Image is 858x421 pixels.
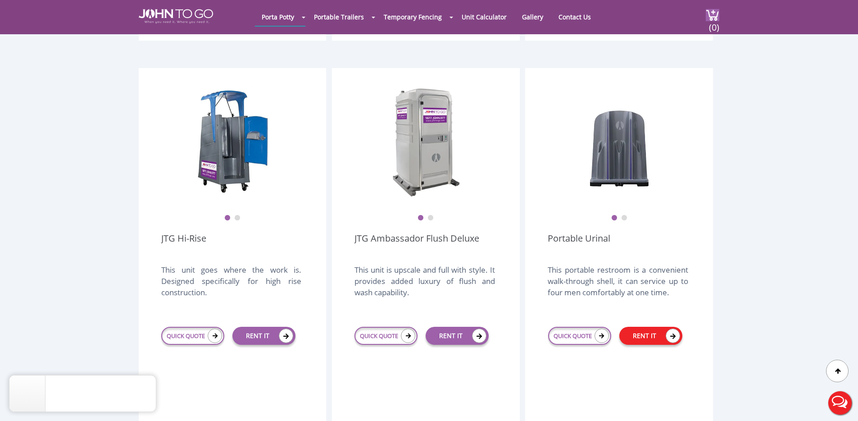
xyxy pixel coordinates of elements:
a: Temporary Fencing [377,8,449,26]
img: urinal unit 1 [583,86,655,199]
a: QUICK QUOTE [354,327,418,345]
img: cart a [706,9,719,21]
span: (0) [708,14,719,33]
a: Unit Calculator [455,8,513,26]
a: JTG Ambassador Flush Deluxe [354,232,479,257]
button: 2 of 2 [621,215,627,221]
button: 1 of 2 [224,215,231,221]
a: JTG Hi-Rise [161,232,206,257]
div: This portable restroom is a convenient walk-through shell, it can service up to four men comforta... [548,264,688,307]
div: This unit is upscale and full with style. It provides added luxury of flush and wash capability. [354,264,495,307]
a: RENT IT [232,327,295,345]
img: JOHN to go [139,9,213,23]
a: RENT IT [426,327,489,345]
img: JTG Hi-Rise Unit [197,86,269,199]
button: 1 of 2 [418,215,424,221]
a: QUICK QUOTE [548,327,611,345]
a: Portable Urinal [548,232,610,257]
button: Live Chat [822,385,858,421]
a: Gallery [515,8,550,26]
button: 2 of 2 [427,215,434,221]
a: Contact Us [552,8,598,26]
button: 2 of 2 [234,215,241,221]
a: Portable Trailers [307,8,371,26]
button: 1 of 2 [611,215,617,221]
div: This unit goes where the work is. Designed specifically for high rise construction. [161,264,301,307]
a: RENT IT [619,327,682,345]
a: Porta Potty [255,8,301,26]
a: QUICK QUOTE [161,327,224,345]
